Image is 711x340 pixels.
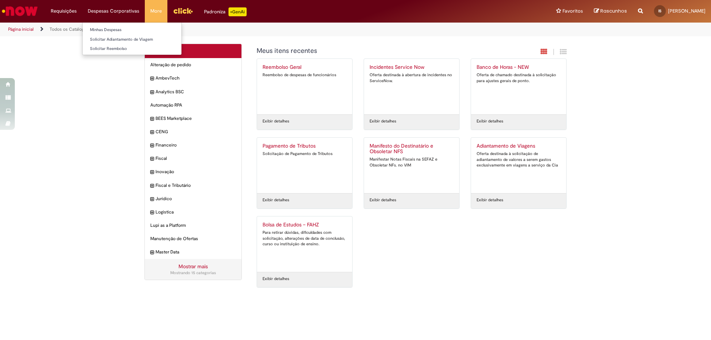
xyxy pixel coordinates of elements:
div: expandir categoria Master Data Master Data [145,245,241,259]
img: click_logo_yellow_360x200.png [173,5,193,16]
div: expandir categoria Analytics BSC Analytics BSC [145,85,241,99]
div: expandir categoria Logistica Logistica [145,205,241,219]
i: expandir categoria Fiscal e Tributário [150,182,154,190]
span: | [553,48,554,56]
ul: Categorias [145,58,241,259]
div: Oferta de chamado destinada à solicitação para ajustes gerais de ponto. [477,72,561,84]
i: expandir categoria AmbevTech [150,75,154,83]
span: Rascunhos [600,7,627,14]
ul: Despesas Corporativas [82,22,182,55]
a: Bolsa de Estudos – FAHZ Para retirar dúvidas, dificuldades com solicitação, alterações de data de... [257,216,352,272]
span: Requisições [51,7,77,15]
i: expandir categoria Fiscal [150,155,154,163]
a: Exibir detalhes [263,276,289,282]
a: Exibir detalhes [477,118,503,124]
span: Favoritos [563,7,583,15]
a: Rascunhos [594,8,627,15]
a: Todos os Catálogos [50,26,89,32]
div: expandir categoria Jurídico Jurídico [145,192,241,206]
span: Fiscal e Tributário [156,182,236,189]
span: Automação RPA [150,102,236,108]
a: Adiantamento de Viagens Oferta destinada à solicitação de adiantamento de valores a serem gastos ... [471,138,566,193]
span: Inovação [156,169,236,175]
i: expandir categoria Financeiro [150,142,154,149]
div: Oferta destinada à abertura de incidentes no ServiceNow. [370,72,454,84]
div: Padroniza [204,7,247,16]
span: CENG [156,129,236,135]
div: expandir categoria AmbevTech AmbevTech [145,71,241,85]
span: [PERSON_NAME] [668,8,705,14]
i: expandir categoria CENG [150,129,154,136]
a: Exibir detalhes [370,197,396,203]
a: Exibir detalhes [477,197,503,203]
span: Master Data [156,249,236,255]
i: expandir categoria BEES Marketplace [150,115,154,123]
div: Alteração de pedido [145,58,241,72]
div: expandir categoria CENG CENG [145,125,241,139]
a: Solicitar Adiantamento de Viagem [83,36,181,44]
i: expandir categoria Inovação [150,169,154,176]
span: Financeiro [156,142,236,148]
a: Incidentes Service Now Oferta destinada à abertura de incidentes no ServiceNow. [364,59,459,114]
div: Solicitação de Pagamento de Tributos [263,151,347,157]
a: Exibir detalhes [370,118,396,124]
span: Alteração de pedido [150,62,236,68]
i: expandir categoria Master Data [150,249,154,256]
div: expandir categoria Financeiro Financeiro [145,138,241,152]
h2: Pagamento de Tributos [263,143,347,149]
h2: Reembolso Geral [263,64,347,70]
p: +GenAi [228,7,247,16]
a: Manifesto do Destinatário e Obsoletar NFS Manifestar Notas Fiscais na SEFAZ e Obsoletar NFs. no VIM [364,138,459,193]
a: Pagamento de Tributos Solicitação de Pagamento de Tributos [257,138,352,193]
h2: Manifesto do Destinatário e Obsoletar NFS [370,143,454,155]
span: More [150,7,162,15]
span: Manutenção de Ofertas [150,236,236,242]
div: Manifestar Notas Fiscais na SEFAZ e Obsoletar NFs. no VIM [370,156,454,168]
h2: Banco de Horas - NEW [477,64,561,70]
span: IS [658,9,661,13]
a: Página inicial [8,26,34,32]
span: Jurídico [156,196,236,202]
span: BEES Marketplace [156,115,236,122]
div: expandir categoria BEES Marketplace BEES Marketplace [145,112,241,125]
ul: Trilhas de página [6,23,468,36]
h2: Categorias [150,48,236,54]
div: Lupi as a Platform [145,219,241,232]
a: Mostrar mais [178,263,208,270]
h2: Adiantamento de Viagens [477,143,561,149]
i: expandir categoria Analytics BSC [150,89,154,96]
a: Solicitar Reembolso [83,45,181,53]
a: Banco de Horas - NEW Oferta de chamado destinada à solicitação para ajustes gerais de ponto. [471,59,566,114]
div: Reembolso de despesas de funcionários [263,72,347,78]
i: expandir categoria Logistica [150,209,154,216]
h1: {"description":"","title":"Meus itens recentes"} Categoria [257,47,487,55]
div: Para retirar dúvidas, dificuldades com solicitação, alterações de data de conclusão, curso ou ins... [263,230,347,247]
span: AmbevTech [156,75,236,81]
a: Minhas Despesas [83,26,181,34]
span: Fiscal [156,155,236,162]
div: Oferta destinada à solicitação de adiantamento de valores a serem gastos exclusivamente em viagen... [477,151,561,168]
div: Manutenção de Ofertas [145,232,241,246]
span: Analytics BSC [156,89,236,95]
span: Lupi as a Platform [150,222,236,229]
a: Exibir detalhes [263,197,289,203]
div: expandir categoria Inovação Inovação [145,165,241,179]
i: Exibição em cartão [541,48,547,55]
div: Mostrando 15 categorias [150,270,236,276]
div: expandir categoria Fiscal Fiscal [145,152,241,165]
h2: Bolsa de Estudos – FAHZ [263,222,347,228]
img: ServiceNow [1,4,39,18]
span: Despesas Corporativas [88,7,139,15]
h2: Incidentes Service Now [370,64,454,70]
a: Exibir detalhes [263,118,289,124]
i: expandir categoria Jurídico [150,196,154,203]
div: expandir categoria Fiscal e Tributário Fiscal e Tributário [145,179,241,192]
span: Logistica [156,209,236,215]
a: Reembolso Geral Reembolso de despesas de funcionários [257,59,352,114]
div: Automação RPA [145,98,241,112]
i: Exibição de grade [560,48,567,55]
